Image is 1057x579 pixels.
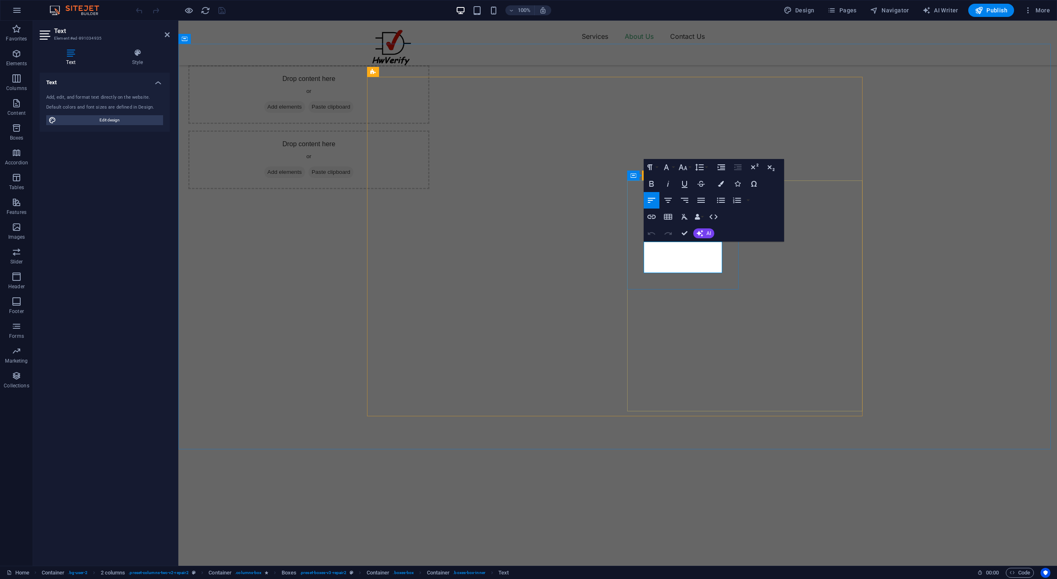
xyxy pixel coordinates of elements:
[730,176,745,192] button: Icons
[968,4,1014,17] button: Publish
[101,568,126,578] span: Click to select. Double-click to edit
[4,382,29,389] p: Collections
[40,73,170,88] h4: Text
[6,85,27,92] p: Columns
[46,94,163,101] div: Add, edit, and format text directly on the website.
[5,358,28,364] p: Marketing
[130,81,175,92] span: Paste clipboard
[453,568,486,578] span: . boxes-box-inner
[677,225,692,242] button: Confirm (⌘+⏎)
[763,159,779,176] button: Subscript
[746,176,762,192] button: Special Characters
[1021,4,1053,17] button: More
[1006,568,1034,578] button: Code
[350,570,353,575] i: This element is a customizable preset
[713,192,729,209] button: Unordered List
[644,209,659,225] button: Insert Link
[747,159,762,176] button: Superscript
[105,49,170,66] h4: Style
[46,115,163,125] button: Edit design
[660,225,676,242] button: Redo (⌘⇧Z)
[367,568,390,578] span: Click to select. Double-click to edit
[7,209,26,216] p: Features
[393,568,414,578] span: . boxes-box
[201,6,210,15] i: Reload page
[5,159,28,166] p: Accordion
[42,568,65,578] span: Click to select. Double-click to edit
[784,6,815,14] span: Design
[986,568,999,578] span: 00 00
[40,49,105,66] h4: Text
[922,6,958,14] span: AI Writer
[677,209,692,225] button: Clear Formatting
[68,568,88,578] span: . bg-user-2
[209,568,232,578] span: Click to select. Double-click to edit
[46,104,163,111] div: Default colors and font sizes are defined in Design.
[235,568,261,578] span: . columns-box
[977,568,999,578] h6: Session time
[992,570,993,576] span: :
[300,568,346,578] span: . preset-boxes-v3-repair2
[780,4,818,17] div: Design (Ctrl+Alt+Y)
[693,176,709,192] button: Strikethrough
[47,5,109,15] img: Editor Logo
[10,110,251,168] div: Drop content here
[427,568,450,578] span: Click to select. Double-click to edit
[130,146,175,157] span: Paste clipboard
[9,308,24,315] p: Footer
[713,176,729,192] button: Colors
[8,283,25,290] p: Header
[86,81,127,92] span: Add elements
[706,231,711,236] span: AI
[10,135,24,141] p: Boxes
[919,4,962,17] button: AI Writer
[6,60,27,67] p: Elements
[677,159,692,176] button: Font Size
[1010,568,1030,578] span: Code
[660,209,676,225] button: Insert Table
[660,159,676,176] button: Font Family
[518,5,531,15] h6: 100%
[10,45,251,103] div: Drop content here
[184,5,194,15] button: Click here to leave preview mode and continue editing
[677,176,692,192] button: Underline (⌘U)
[192,570,196,575] i: This element is a customizable preset
[677,192,692,209] button: Align Right
[660,176,676,192] button: Italic (⌘I)
[644,176,659,192] button: Bold (⌘B)
[867,4,912,17] button: Navigator
[693,159,709,176] button: Line Height
[713,159,729,176] button: Increase Indent
[780,4,818,17] button: Design
[1024,6,1050,14] span: More
[644,192,659,209] button: Align Left
[498,568,509,578] span: Click to select. Double-click to edit
[706,209,721,225] button: HTML
[128,568,189,578] span: . preset-columns-two-v2-repair2
[693,209,705,225] button: Data Bindings
[86,146,127,157] span: Add elements
[10,259,23,265] p: Slider
[644,225,659,242] button: Undo (⌘Z)
[660,192,676,209] button: Align Center
[539,7,547,14] i: On resize automatically adjust zoom level to fit chosen device.
[505,5,535,15] button: 100%
[730,159,746,176] button: Decrease Indent
[693,192,709,209] button: Align Justify
[729,192,745,209] button: Ordered List
[9,333,24,339] p: Forms
[7,568,29,578] a: Click to cancel selection. Double-click to open Pages
[54,35,153,42] h3: Element #ed-891034935
[282,568,296,578] span: Click to select. Double-click to edit
[693,228,714,238] button: AI
[975,6,1007,14] span: Publish
[644,159,659,176] button: Paragraph Format
[7,110,26,116] p: Content
[265,570,268,575] i: Element contains an animation
[200,5,210,15] button: reload
[54,27,170,35] h2: Text
[59,115,161,125] span: Edit design
[824,4,860,17] button: Pages
[870,6,909,14] span: Navigator
[42,568,509,578] nav: breadcrumb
